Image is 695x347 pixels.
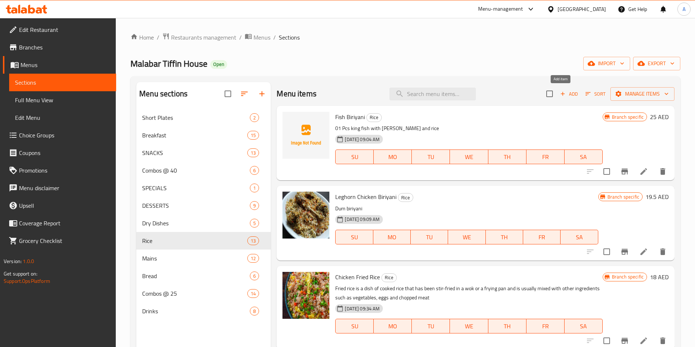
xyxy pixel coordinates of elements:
[529,321,562,332] span: FR
[9,74,116,91] a: Sections
[4,269,37,278] span: Get support on:
[250,114,259,121] span: 2
[412,319,450,333] button: TU
[250,113,259,122] div: items
[136,232,271,250] div: Rice13
[136,106,271,323] nav: Menu sections
[142,219,250,228] span: Dry Dishes
[599,244,614,259] span: Select to update
[373,230,411,244] button: MO
[250,202,259,209] span: 9
[142,201,250,210] div: DESSERTS
[142,131,247,140] span: Breakfast
[450,319,488,333] button: WE
[605,193,642,200] span: Branch specific
[142,254,247,263] span: Mains
[282,192,329,239] img: Leghorn Chicken Biriyani
[583,57,630,70] button: import
[609,114,647,121] span: Branch specific
[342,305,382,312] span: [DATE] 09:34 AM
[526,149,565,164] button: FR
[142,289,247,298] div: Combos @ 25
[339,232,370,243] span: SU
[239,33,242,42] li: /
[335,204,598,213] p: Dum biriyani
[142,272,250,280] span: Bread
[136,179,271,197] div: SPECIALS1
[398,193,413,202] span: Rice
[247,131,259,140] div: items
[411,230,448,244] button: TU
[488,149,526,164] button: TH
[250,220,259,227] span: 5
[366,113,382,122] div: Rice
[250,201,259,210] div: items
[450,149,488,164] button: WE
[339,321,371,332] span: SU
[250,272,259,280] div: items
[523,230,561,244] button: FR
[19,25,110,34] span: Edit Restaurant
[3,21,116,38] a: Edit Restaurant
[491,152,524,162] span: TH
[19,43,110,52] span: Branches
[3,232,116,250] a: Grocery Checklist
[558,5,606,13] div: [GEOGRAPHIC_DATA]
[342,216,382,223] span: [DATE] 09:09 AM
[248,290,259,297] span: 14
[162,33,236,42] a: Restaurants management
[142,148,247,157] span: SNACKS
[585,90,606,98] span: Sort
[561,230,598,244] button: SA
[639,167,648,176] a: Edit menu item
[616,163,633,180] button: Branch-specific-item
[282,272,329,319] img: Chicken Fried Rice
[448,230,485,244] button: WE
[248,237,259,244] span: 13
[247,236,259,245] div: items
[210,60,227,69] div: Open
[342,136,382,143] span: [DATE] 09:04 AM
[277,88,317,99] h2: Menu items
[15,113,110,122] span: Edit Menu
[3,179,116,197] a: Menu disclaimer
[250,273,259,280] span: 6
[19,184,110,192] span: Menu disclaimer
[253,85,271,103] button: Add section
[382,273,396,282] span: Rice
[414,232,445,243] span: TU
[3,56,116,74] a: Menus
[250,219,259,228] div: items
[489,232,520,243] span: TH
[19,148,110,157] span: Coupons
[610,87,674,101] button: Manage items
[142,307,250,315] span: Drinks
[3,38,116,56] a: Branches
[3,197,116,214] a: Upsell
[377,152,409,162] span: MO
[565,149,603,164] button: SA
[136,285,271,302] div: Combos @ 2514
[557,88,581,100] button: Add
[568,321,600,332] span: SA
[335,272,380,283] span: Chicken Fried Rice
[389,88,476,100] input: search
[335,319,374,333] button: SU
[453,321,485,332] span: WE
[142,184,250,192] span: SPECIALS
[563,232,595,243] span: SA
[136,302,271,320] div: Drinks8
[23,256,34,266] span: 1.0.0
[248,132,259,139] span: 15
[157,33,159,42] li: /
[335,149,374,164] button: SU
[142,166,250,175] span: Combos @ 40
[381,273,397,282] div: Rice
[412,149,450,164] button: TU
[15,78,110,87] span: Sections
[639,336,648,345] a: Edit menu item
[478,5,523,14] div: Menu-management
